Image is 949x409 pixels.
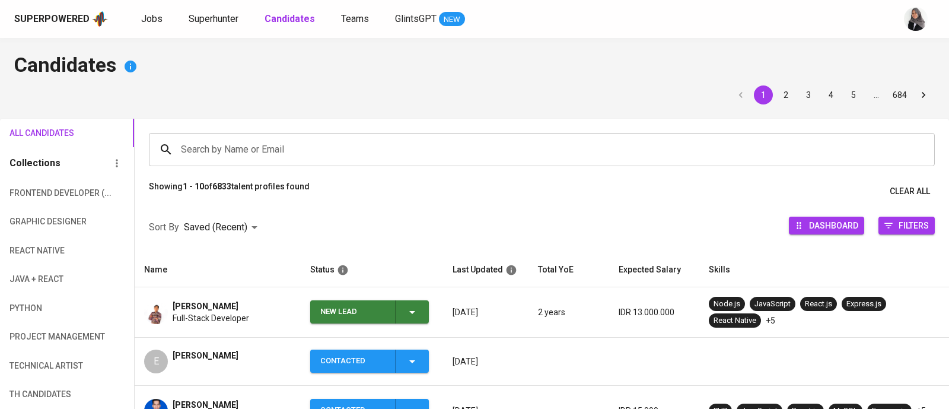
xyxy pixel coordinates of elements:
[149,180,310,202] p: Showing of talent profiles found
[265,12,317,27] a: Candidates
[844,85,863,104] button: Go to page 5
[320,300,386,324] div: New Lead
[310,350,429,373] button: Contacted
[619,306,690,318] p: IDR 13.000.000
[9,387,72,402] span: TH candidates
[766,315,775,326] p: +5
[538,306,600,318] p: 2 years
[453,356,519,367] p: [DATE]
[173,350,238,362] span: [PERSON_NAME]
[144,300,168,324] img: 2d2eb19da16ab8d366898dcfabc71e21.jpg
[867,89,886,101] div: …
[899,217,929,233] span: Filters
[609,253,699,287] th: Expected Salary
[341,13,369,24] span: Teams
[890,184,930,199] span: Clear All
[714,299,740,310] div: Node.js
[141,12,165,27] a: Jobs
[184,217,262,239] div: Saved (Recent)
[189,12,241,27] a: Superhunter
[341,12,371,27] a: Teams
[310,300,429,324] button: New Lead
[453,306,519,318] p: [DATE]
[144,350,168,373] div: E
[173,312,249,324] span: Full-Stack Developer
[14,52,935,81] h4: Candidates
[9,214,72,229] span: Graphic Designer
[714,315,756,326] div: React Native
[135,253,301,287] th: Name
[904,7,928,31] img: sinta.windasari@glints.com
[212,182,231,191] b: 6833
[9,243,72,258] span: React Native
[149,220,179,234] p: Sort By
[9,186,72,201] span: Frontend Developer (...
[754,299,791,310] div: JavaScript
[9,272,72,287] span: Java + React
[789,217,864,234] button: Dashboard
[914,85,933,104] button: Go to next page
[730,85,935,104] nav: pagination navigation
[184,220,247,234] p: Saved (Recent)
[885,180,935,202] button: Clear All
[92,10,108,28] img: app logo
[14,12,90,26] div: Superpowered
[320,350,386,373] div: Contacted
[809,217,858,233] span: Dashboard
[9,126,72,141] span: All Candidates
[528,253,609,287] th: Total YoE
[14,10,108,28] a: Superpoweredapp logo
[9,155,60,172] h6: Collections
[9,359,72,373] span: technical artist
[805,299,832,310] div: React.js
[878,217,935,234] button: Filters
[443,253,528,287] th: Last Updated
[799,85,818,104] button: Go to page 3
[754,85,773,104] button: page 1
[889,85,910,104] button: Go to page 684
[141,13,163,24] span: Jobs
[395,13,437,24] span: GlintsGPT
[173,300,238,312] span: [PERSON_NAME]
[776,85,795,104] button: Go to page 2
[395,12,465,27] a: GlintsGPT NEW
[9,329,72,344] span: Project Management
[821,85,840,104] button: Go to page 4
[265,13,315,24] b: Candidates
[189,13,238,24] span: Superhunter
[9,301,72,316] span: python
[301,253,443,287] th: Status
[846,299,881,310] div: Express.js
[183,182,204,191] b: 1 - 10
[439,14,465,26] span: NEW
